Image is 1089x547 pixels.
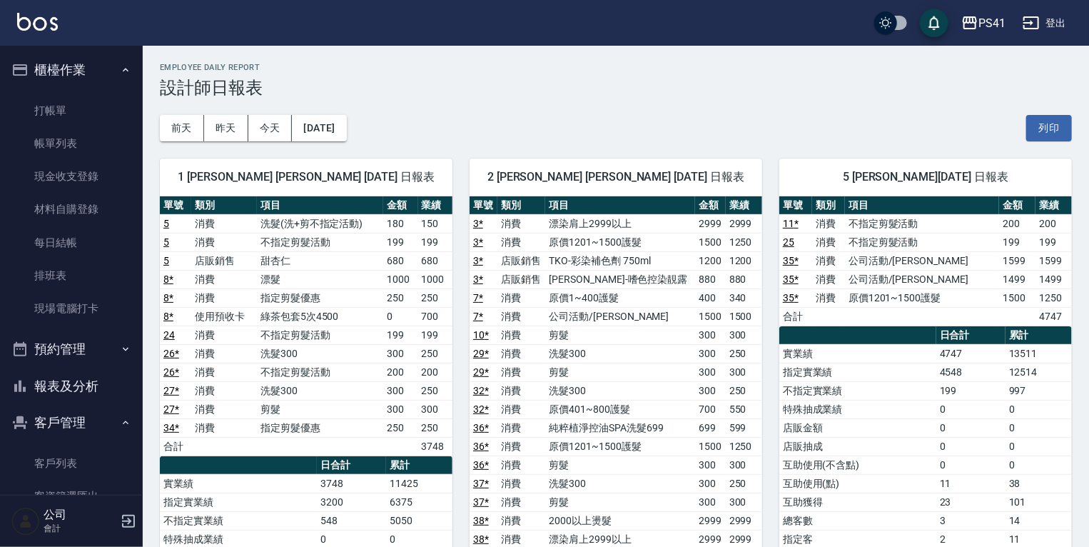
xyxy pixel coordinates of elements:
[386,511,452,530] td: 5050
[1006,381,1072,400] td: 997
[191,270,257,288] td: 消費
[470,196,497,215] th: 單號
[695,307,726,326] td: 1500
[6,51,137,89] button: 櫃檯作業
[160,196,191,215] th: 單號
[1006,511,1072,530] td: 14
[695,196,726,215] th: 金額
[497,456,546,474] td: 消費
[191,214,257,233] td: 消費
[726,270,762,288] td: 880
[17,13,58,31] img: Logo
[191,251,257,270] td: 店販銷售
[191,307,257,326] td: 使用預收卡
[6,368,137,405] button: 報表及分析
[695,214,726,233] td: 2999
[545,363,694,381] td: 剪髮
[386,456,452,475] th: 累計
[845,251,999,270] td: 公司活動/[PERSON_NAME]
[783,236,794,248] a: 25
[545,456,694,474] td: 剪髮
[779,511,936,530] td: 總客數
[726,418,762,437] td: 599
[812,196,845,215] th: 類別
[920,9,948,37] button: save
[257,418,383,437] td: 指定剪髮優惠
[1006,400,1072,418] td: 0
[726,233,762,251] td: 1250
[1006,418,1072,437] td: 0
[936,437,1006,456] td: 0
[6,127,137,160] a: 帳單列表
[317,456,386,475] th: 日合計
[257,344,383,363] td: 洗髮300
[418,363,452,381] td: 200
[726,288,762,307] td: 340
[545,344,694,363] td: 洗髮300
[317,493,386,511] td: 3200
[257,400,383,418] td: 剪髮
[845,233,999,251] td: 不指定剪髮活動
[191,418,257,437] td: 消費
[418,437,452,456] td: 3748
[160,511,317,530] td: 不指定實業績
[383,381,417,400] td: 300
[978,14,1006,32] div: PS41
[386,474,452,493] td: 11425
[1035,214,1072,233] td: 200
[779,196,812,215] th: 單號
[418,214,452,233] td: 150
[418,400,452,418] td: 300
[779,493,936,511] td: 互助獲得
[999,270,1035,288] td: 1499
[257,288,383,307] td: 指定剪髮優惠
[383,251,417,270] td: 680
[845,196,999,215] th: 項目
[812,233,845,251] td: 消費
[6,447,137,480] a: 客戶列表
[726,456,762,474] td: 300
[726,493,762,511] td: 300
[1006,493,1072,511] td: 101
[779,363,936,381] td: 指定實業績
[726,437,762,456] td: 1250
[695,474,726,493] td: 300
[999,233,1035,251] td: 199
[779,437,936,456] td: 店販抽成
[779,418,936,437] td: 店販金額
[779,381,936,400] td: 不指定實業績
[6,331,137,368] button: 預約管理
[1035,307,1072,326] td: 4747
[936,381,1006,400] td: 199
[1035,288,1072,307] td: 1250
[1006,344,1072,363] td: 13511
[1006,474,1072,493] td: 38
[257,196,383,215] th: 項目
[796,170,1055,184] span: 5 [PERSON_NAME][DATE] 日報表
[257,270,383,288] td: 漂髮
[845,270,999,288] td: 公司活動/[PERSON_NAME]
[497,511,546,530] td: 消費
[1035,270,1072,288] td: 1499
[177,170,435,184] span: 1 [PERSON_NAME] [PERSON_NAME] [DATE] 日報表
[6,404,137,441] button: 客戶管理
[418,418,452,437] td: 250
[418,270,452,288] td: 1000
[257,363,383,381] td: 不指定剪髮活動
[695,418,726,437] td: 699
[497,381,546,400] td: 消費
[695,344,726,363] td: 300
[779,474,936,493] td: 互助使用(點)
[545,400,694,418] td: 原價401~800護髮
[497,363,546,381] td: 消費
[545,214,694,233] td: 漂染肩上2999以上
[999,251,1035,270] td: 1599
[936,456,1006,474] td: 0
[383,196,417,215] th: 金額
[191,196,257,215] th: 類別
[418,307,452,326] td: 700
[257,307,383,326] td: 綠茶包套5次4500
[999,196,1035,215] th: 金額
[726,400,762,418] td: 550
[191,233,257,251] td: 消費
